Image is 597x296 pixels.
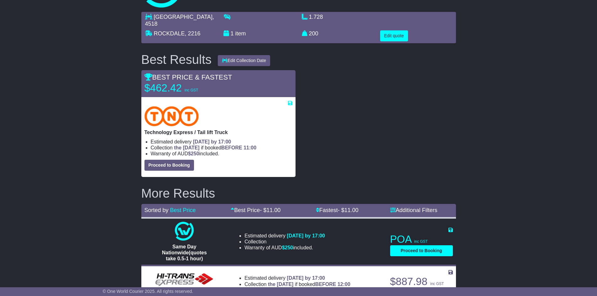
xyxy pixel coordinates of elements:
[244,145,256,150] span: 11:00
[162,244,207,261] span: Same Day Nationwide(quotes take 0.5-1 hour)
[244,239,325,245] li: Collection
[188,151,199,156] span: $
[260,207,280,213] span: - $
[144,207,169,213] span: Sorted by
[185,30,201,37] span: , 2216
[338,282,350,287] span: 12:00
[144,129,292,135] p: Technology Express / Tail lift Truck
[151,151,292,157] li: Warranty of AUD included.
[315,282,336,287] span: BEFORE
[390,233,453,246] p: POA
[266,207,280,213] span: 11.00
[244,275,350,281] li: Estimated delivery
[151,145,292,151] li: Collection
[231,207,280,213] a: Best Price- $11.00
[193,139,231,144] span: [DATE] by 17:00
[221,145,242,150] span: BEFORE
[309,14,323,20] span: 1.728
[175,222,194,241] img: One World Courier: Same Day Nationwide(quotes take 0.5-1 hour)
[244,281,350,287] li: Collection
[231,30,234,37] span: 1
[344,207,359,213] span: 11.00
[144,106,199,126] img: TNT Domestic: Technology Express / Tail lift Truck
[185,88,198,92] span: inc GST
[191,151,199,156] span: 250
[390,245,453,256] button: Proceed to Booking
[338,207,359,213] span: - $
[244,233,325,239] li: Estimated delivery
[287,275,325,281] span: [DATE] by 17:00
[144,160,194,171] button: Proceed to Booking
[144,82,223,94] p: $462.42
[282,245,293,250] span: $
[144,73,232,81] span: BEST PRICE & FASTEST
[235,30,246,37] span: item
[154,30,185,37] span: ROCKDALE
[285,245,293,250] span: 250
[414,239,428,244] span: inc GST
[244,245,325,251] li: Warranty of AUD included.
[153,272,216,288] img: HiTrans: General Service
[138,53,215,66] div: Best Results
[316,207,359,213] a: Fastest- $11.00
[151,139,292,145] li: Estimated delivery
[390,207,437,213] a: Additional Filters
[380,30,408,41] button: Edit quote
[430,282,444,286] span: inc GST
[268,282,293,287] span: the [DATE]
[309,30,318,37] span: 200
[154,14,212,20] span: [GEOGRAPHIC_DATA]
[103,289,193,294] span: © One World Courier 2025. All rights reserved.
[174,145,256,150] span: if booked
[170,207,196,213] a: Best Price
[268,282,350,287] span: if booked
[390,275,453,288] p: $887.98
[174,145,199,150] span: the [DATE]
[145,14,214,27] span: , 4518
[218,55,270,66] button: Edit Collection Date
[287,233,325,238] span: [DATE] by 17:00
[141,186,456,200] h2: More Results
